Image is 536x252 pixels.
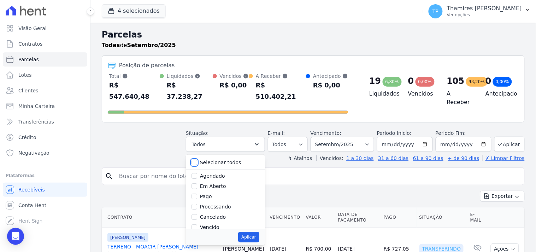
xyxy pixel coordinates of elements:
[467,207,488,228] th: E-mail
[3,21,87,35] a: Visão Geral
[377,130,412,136] label: Período Inicío:
[167,73,213,80] div: Liquidados
[18,56,39,63] span: Parcelas
[3,99,87,113] a: Minha Carteira
[347,155,374,161] a: 1 a 30 dias
[369,75,381,87] div: 19
[268,130,285,136] label: E-mail:
[335,207,381,228] th: Data de Pagamento
[3,68,87,82] a: Lotes
[311,130,341,136] label: Vencimento:
[238,232,259,242] button: Aplicar
[192,140,206,149] span: Todos
[18,186,45,193] span: Recebíveis
[102,42,120,48] strong: Todas
[256,73,306,80] div: A Receber
[313,73,348,80] div: Antecipado
[186,137,265,152] button: Todos
[200,204,231,210] label: Processando
[167,80,213,102] div: R$ 37.238,27
[18,118,54,125] span: Transferências
[313,80,348,91] div: R$ 0,00
[494,137,525,152] button: Aplicar
[270,246,286,252] a: [DATE]
[102,207,220,228] th: Contrato
[18,149,49,156] span: Negativação
[119,61,175,70] div: Posição de parcelas
[436,130,491,137] label: Período Fim:
[3,37,87,51] a: Contratos
[447,90,475,107] h4: A Receber
[303,207,335,228] th: Valor
[378,155,408,161] a: 31 a 60 dias
[480,191,525,202] button: Exportar
[18,71,32,79] span: Lotes
[220,80,249,91] div: R$ 0,00
[485,90,513,98] h4: Antecipado
[18,25,47,32] span: Visão Geral
[408,75,414,87] div: 0
[256,80,306,102] div: R$ 510.402,21
[493,77,512,87] div: 0,00%
[447,12,522,18] p: Ver opções
[432,9,438,14] span: TP
[200,224,219,230] label: Vencido
[416,77,435,87] div: 0,00%
[200,160,241,165] label: Selecionar todos
[18,87,38,94] span: Clientes
[3,84,87,98] a: Clientes
[102,41,176,50] p: de
[448,155,479,161] a: + de 90 dias
[109,80,160,102] div: R$ 547.640,48
[115,169,522,183] input: Buscar por nome do lote ou do cliente
[423,1,536,21] button: TP Thamires [PERSON_NAME] Ver opções
[417,207,467,228] th: Situação
[408,90,436,98] h4: Vencidos
[267,207,303,228] th: Vencimento
[3,146,87,160] a: Negativação
[3,183,87,197] a: Recebíveis
[200,173,225,179] label: Agendado
[383,77,402,87] div: 6,80%
[186,130,209,136] label: Situação:
[127,42,176,48] strong: Setembro/2025
[466,77,488,87] div: 93,20%
[447,5,522,12] p: Thamires [PERSON_NAME]
[7,228,24,245] div: Open Intercom Messenger
[482,155,525,161] a: ✗ Limpar Filtros
[18,40,42,47] span: Contratos
[3,52,87,67] a: Parcelas
[447,75,465,87] div: 105
[288,155,312,161] label: ↯ Atalhos
[220,73,249,80] div: Vencidos
[369,90,397,98] h4: Liquidados
[18,202,46,209] span: Conta Hent
[105,172,113,181] i: search
[485,75,491,87] div: 0
[413,155,443,161] a: 61 a 90 dias
[109,73,160,80] div: Total
[102,28,525,41] h2: Parcelas
[200,194,212,199] label: Pago
[381,207,417,228] th: Pago
[317,155,343,161] label: Vencidos:
[18,103,55,110] span: Minha Carteira
[102,4,166,18] button: 4 selecionados
[3,130,87,144] a: Crédito
[3,115,87,129] a: Transferências
[107,233,148,242] span: [PERSON_NAME]
[6,171,84,180] div: Plataformas
[3,198,87,212] a: Conta Hent
[18,134,36,141] span: Crédito
[200,183,226,189] label: Em Aberto
[200,214,226,220] label: Cancelado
